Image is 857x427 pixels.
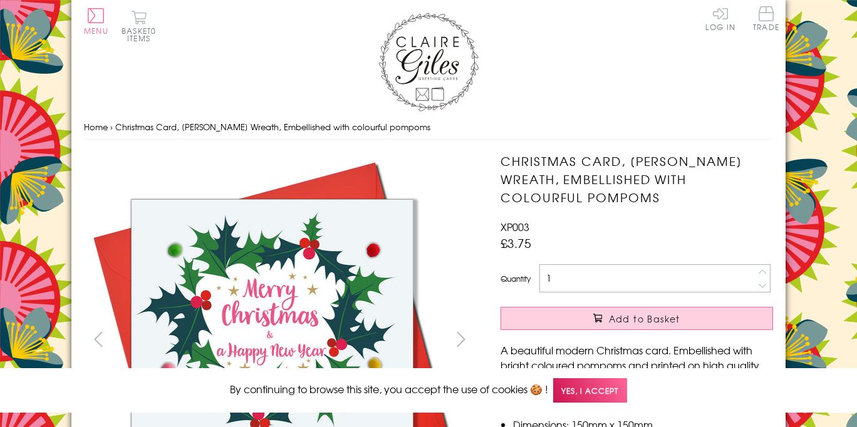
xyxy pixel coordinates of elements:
nav: breadcrumbs [84,115,773,140]
a: Home [84,121,108,133]
button: Basket0 items [122,10,156,42]
a: Trade [753,6,779,33]
span: £3.75 [501,234,531,252]
p: A beautiful modern Christmas card. Embellished with bright coloured pompoms and printed on high q... [501,342,773,403]
span: 0 items [127,25,156,44]
span: Menu [84,25,108,36]
button: Add to Basket [501,307,773,330]
span: › [110,121,113,133]
span: Add to Basket [609,312,680,325]
button: Menu [84,8,108,34]
img: Claire Giles Greetings Cards [378,13,479,111]
span: XP003 [501,219,529,234]
span: Trade [753,6,779,31]
button: prev [84,325,112,353]
span: Christmas Card, [PERSON_NAME] Wreath, Embellished with colourful pompoms [115,121,430,133]
button: next [447,325,475,353]
label: Quantity [501,273,531,284]
h1: Christmas Card, [PERSON_NAME] Wreath, Embellished with colourful pompoms [501,152,773,206]
a: Log In [705,6,735,31]
span: Yes, I accept [553,378,627,403]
